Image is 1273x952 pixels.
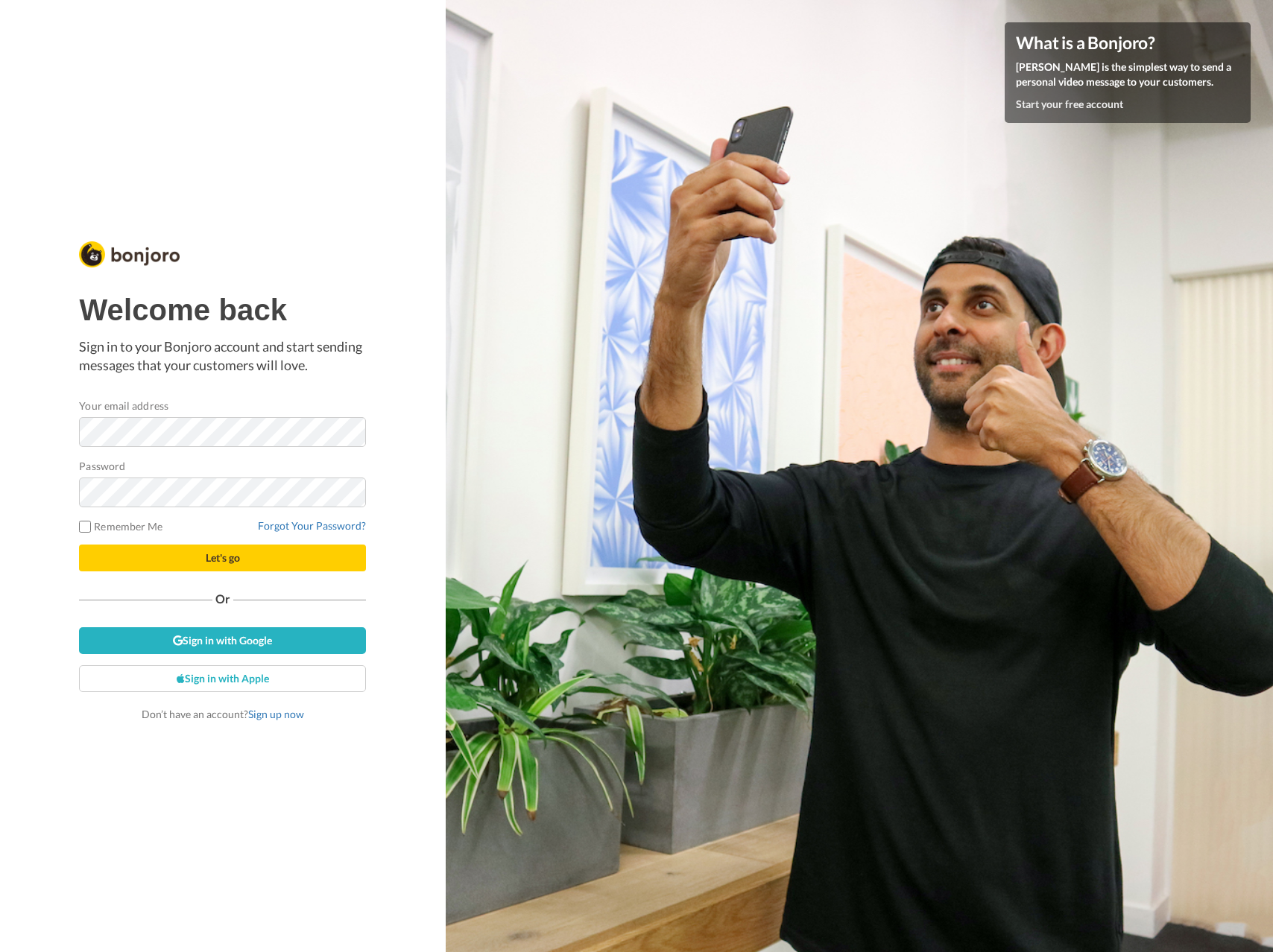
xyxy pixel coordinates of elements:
a: Sign in with Apple [79,665,366,692]
h1: Welcome back [79,293,366,326]
a: Sign up now [248,708,304,720]
input: Remember Me [79,521,91,533]
span: Don’t have an account? [142,708,304,720]
h4: What is a Bonjoro? [1016,34,1239,52]
button: Let's go [79,545,366,571]
label: Your email address [79,398,168,413]
a: Forgot Your Password? [258,519,366,532]
label: Remember Me [79,518,162,534]
span: Let's go [206,551,240,564]
a: Start your free account [1016,98,1123,110]
span: Or [212,594,233,604]
label: Password [79,458,125,474]
p: [PERSON_NAME] is the simplest way to send a personal video message to your customers. [1016,60,1239,89]
a: Sign in with Google [79,627,366,654]
p: Sign in to your Bonjoro account and start sending messages that your customers will love. [79,337,366,375]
